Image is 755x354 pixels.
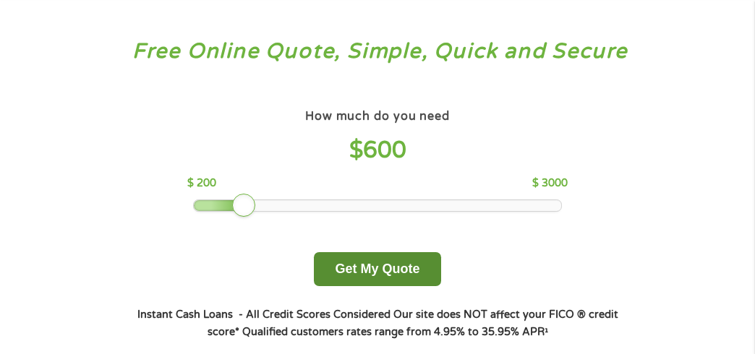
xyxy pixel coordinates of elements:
[137,308,391,321] strong: Instant Cash Loans - All Credit Scores Considered
[305,109,450,124] h4: How much do you need
[42,38,714,65] h3: Free Online Quote, Simple, Quick and Secure
[242,326,548,338] strong: Qualified customers rates range from 4.95% to 35.95% APR¹
[208,308,618,338] strong: Our site does NOT affect your FICO ® credit score*
[532,176,568,191] p: $ 3000
[187,176,216,191] p: $ 200
[363,137,406,164] span: 600
[314,252,440,286] button: Get My Quote
[187,136,567,165] h4: $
